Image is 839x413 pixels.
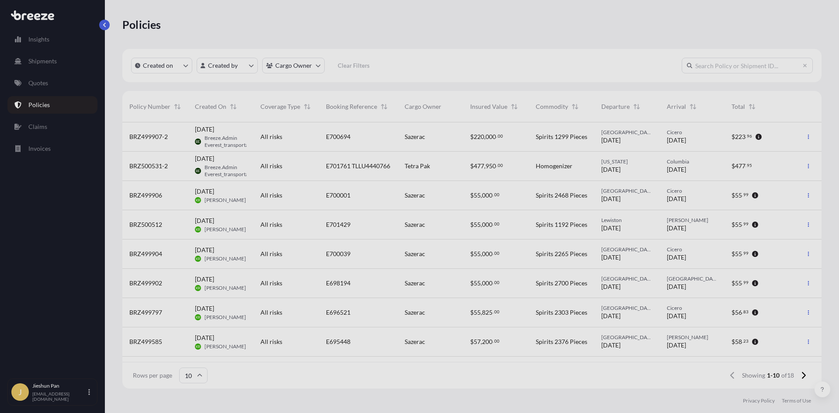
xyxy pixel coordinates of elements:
span: $ [470,163,474,169]
span: [PERSON_NAME] [205,255,246,262]
span: 99 [743,252,749,255]
span: Sazerac [405,308,425,317]
span: [GEOGRAPHIC_DATA] [667,275,718,282]
span: [US_STATE] [601,158,653,165]
span: Policy Number [129,102,170,111]
span: Sazerac [405,220,425,229]
span: of 18 [781,371,794,380]
span: [GEOGRAPHIC_DATA] [601,187,653,194]
span: . [742,310,743,313]
span: Cargo Owner [405,102,441,111]
span: E696521 [326,308,350,317]
span: All risks [260,162,282,170]
span: Columbia [667,158,718,165]
span: [DATE] [601,282,621,291]
span: KR [196,254,200,263]
span: $ [732,251,735,257]
span: [DATE] [667,341,686,350]
span: 55 [474,251,481,257]
span: , [481,309,482,316]
span: . [493,310,494,313]
span: Departure [601,102,630,111]
span: 223 [735,134,745,140]
span: 000 [482,192,492,198]
span: [DATE] [195,304,214,313]
span: J [18,388,22,396]
span: All risks [260,308,282,317]
span: [GEOGRAPHIC_DATA] [601,305,653,312]
span: [PERSON_NAME] [205,197,246,204]
button: Sort [302,101,312,112]
span: Sazerac [405,279,425,288]
span: [DATE] [195,246,214,254]
span: [DATE] [601,194,621,203]
span: 55 [735,192,742,198]
span: 825 [482,309,492,316]
span: All risks [260,279,282,288]
span: KR [196,313,200,322]
span: 99 [743,222,749,226]
a: Terms of Use [782,397,811,404]
span: All risks [260,132,282,141]
span: 55 [474,280,481,286]
button: cargoOwner Filter options [262,58,325,73]
span: BRZ499797 [129,308,162,317]
span: Tetra Pak [405,162,430,170]
span: $ [470,339,474,345]
span: Sazerac [405,337,425,346]
span: E698194 [326,279,350,288]
span: All risks [260,191,282,200]
p: Created on [143,61,173,70]
span: $ [470,309,474,316]
span: Lewiston [601,217,653,224]
span: [DATE] [667,136,686,145]
span: [PERSON_NAME] [205,314,246,321]
span: $ [470,192,474,198]
span: 220 [474,134,484,140]
span: [DATE] [195,125,214,134]
span: Booking Reference [326,102,377,111]
span: E700001 [326,191,350,200]
span: $ [470,280,474,286]
span: Spirits 2468 Pieces [536,191,587,200]
span: Spirits 2376 Pieces [536,337,587,346]
span: 00 [498,135,503,138]
span: [DATE] [601,253,621,262]
span: [GEOGRAPHIC_DATA] [601,334,653,341]
span: $ [732,280,735,286]
span: 477 [474,163,484,169]
span: All risks [260,220,282,229]
span: KR [196,196,200,205]
span: [DATE] [667,165,686,174]
p: Quotes [28,79,48,87]
button: Sort [747,101,757,112]
span: KR [196,284,200,292]
span: Spirits 2265 Pieces [536,250,587,258]
span: 55 [474,309,481,316]
span: $ [732,339,735,345]
span: , [484,163,485,169]
span: . [493,340,494,343]
span: 55 [474,222,481,228]
span: , [481,222,482,228]
span: Arrival [667,102,686,111]
span: [PERSON_NAME] [667,334,718,341]
span: [GEOGRAPHIC_DATA] [601,275,653,282]
button: createdBy Filter options [197,58,258,73]
span: 83 [743,310,749,313]
span: Commodity [536,102,568,111]
span: [DATE] [601,224,621,233]
span: , [481,251,482,257]
span: [DATE] [667,312,686,320]
span: $ [470,134,474,140]
span: 95 [747,164,752,167]
span: Rows per page [133,371,172,380]
a: Policies [7,96,97,114]
span: BRZ499907-2 [129,132,168,141]
span: 00 [494,340,499,343]
span: [PERSON_NAME] [205,226,246,233]
span: 00 [498,164,503,167]
p: Policies [122,17,161,31]
span: [DATE] [601,312,621,320]
p: Shipments [28,57,57,66]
